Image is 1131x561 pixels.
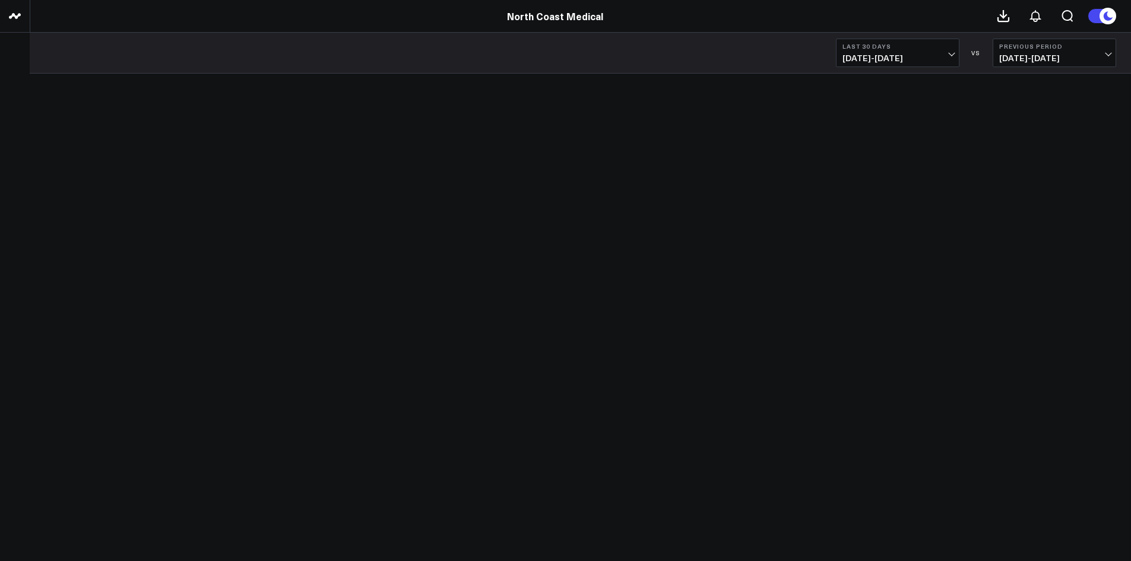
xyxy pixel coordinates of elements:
[842,53,953,63] span: [DATE] - [DATE]
[965,49,987,56] div: VS
[999,53,1110,63] span: [DATE] - [DATE]
[842,43,953,50] b: Last 30 Days
[507,9,603,23] a: North Coast Medical
[993,39,1116,67] button: Previous Period[DATE]-[DATE]
[836,39,959,67] button: Last 30 Days[DATE]-[DATE]
[999,43,1110,50] b: Previous Period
